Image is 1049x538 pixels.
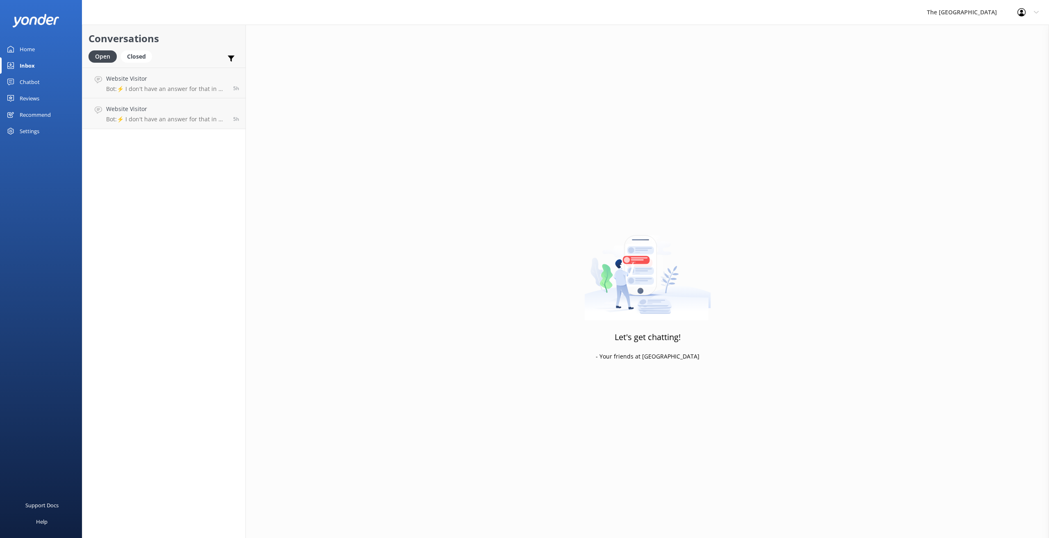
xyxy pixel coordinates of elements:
div: Settings [20,123,39,139]
div: Reviews [20,90,39,107]
p: Bot: ⚡ I don't have an answer for that in my knowledge base. Please try and rephrase your questio... [106,116,227,123]
h3: Let's get chatting! [615,331,681,344]
a: Website VisitorBot:⚡ I don't have an answer for that in my knowledge base. Please try and rephras... [82,98,245,129]
span: Aug 24 2025 01:14am (UTC -10:00) Pacific/Honolulu [233,85,239,92]
div: Recommend [20,107,51,123]
img: yonder-white-logo.png [12,14,59,27]
div: Closed [121,50,152,63]
p: - Your friends at [GEOGRAPHIC_DATA] [596,352,699,361]
p: Bot: ⚡ I don't have an answer for that in my knowledge base. Please try and rephrase your questio... [106,85,227,93]
h4: Website Visitor [106,74,227,83]
div: Inbox [20,57,35,74]
h2: Conversations [89,31,239,46]
a: Closed [121,52,156,61]
a: Website VisitorBot:⚡ I don't have an answer for that in my knowledge base. Please try and rephras... [82,68,245,98]
h4: Website Visitor [106,104,227,114]
span: Aug 24 2025 01:08am (UTC -10:00) Pacific/Honolulu [233,116,239,123]
div: Support Docs [25,497,59,513]
a: Open [89,52,121,61]
div: Chatbot [20,74,40,90]
img: artwork of a man stealing a conversation from at giant smartphone [584,218,711,320]
div: Help [36,513,48,530]
div: Open [89,50,117,63]
div: Home [20,41,35,57]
